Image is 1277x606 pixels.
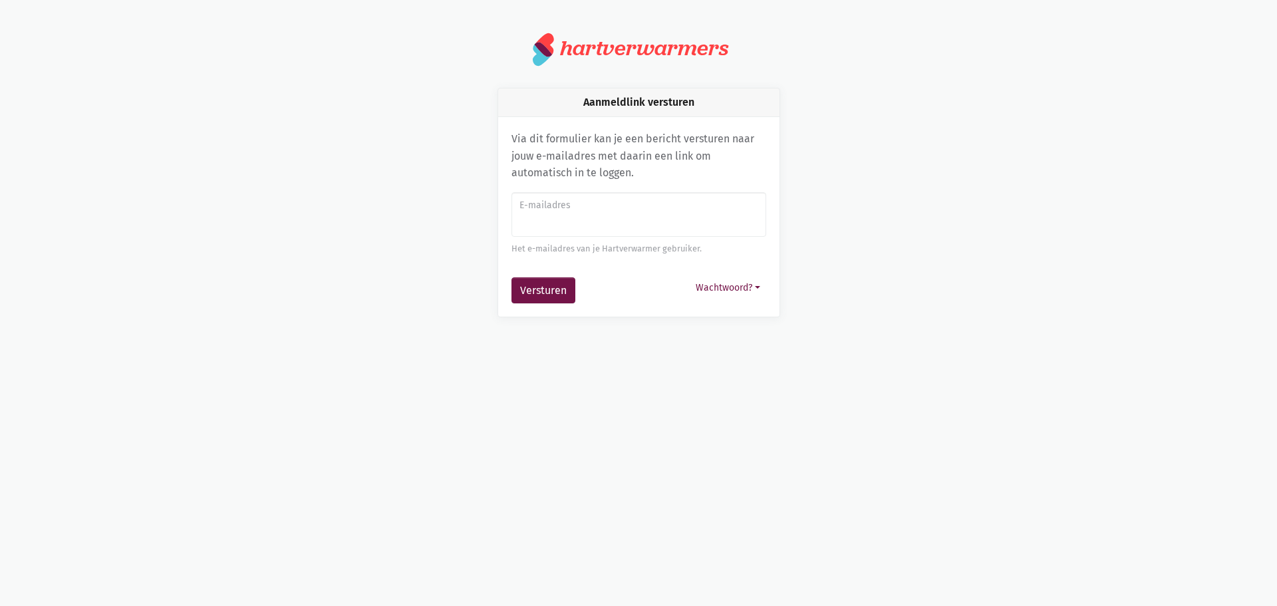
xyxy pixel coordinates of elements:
[533,32,555,67] img: logo.svg
[519,198,757,213] label: E-mailadres
[511,192,766,304] form: Aanmeldlink versturen
[560,36,728,61] div: hartverwarmers
[511,130,766,182] p: Via dit formulier kan je een bericht versturen naar jouw e-mailadres met daarin een link om autom...
[498,88,780,117] div: Aanmeldlink versturen
[511,277,575,304] button: Versturen
[690,277,766,298] button: Wachtwoord?
[533,32,744,67] a: hartverwarmers
[511,242,766,255] div: Het e-mailadres van je Hartverwarmer gebruiker.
